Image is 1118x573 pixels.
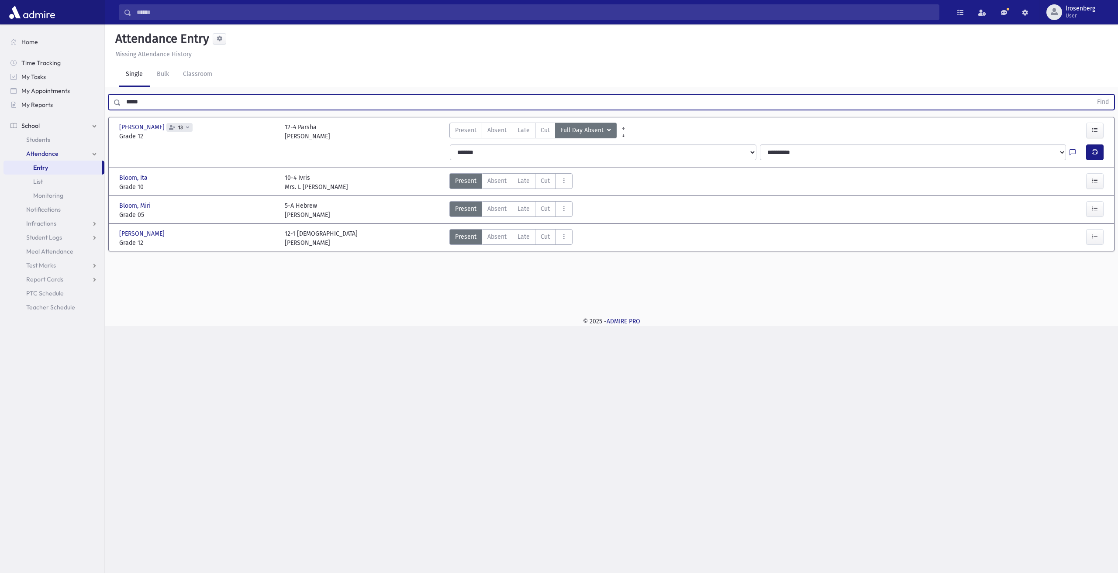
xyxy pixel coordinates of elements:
[33,164,48,172] span: Entry
[487,176,507,185] span: Absent
[26,261,56,269] span: Test Marks
[3,56,104,70] a: Time Tracking
[487,204,507,213] span: Absent
[3,258,104,272] a: Test Marks
[487,126,507,135] span: Absent
[26,247,73,255] span: Meal Attendance
[176,62,219,87] a: Classroom
[555,123,617,138] button: Full Day Absent
[115,51,192,58] u: Missing Attendance History
[3,230,104,244] a: Student Logs
[607,318,640,325] a: ADMIRE PRO
[3,300,104,314] a: Teacher Schedule
[561,126,605,135] span: Full Day Absent
[119,173,149,182] span: Bloom, Ita
[455,126,476,135] span: Present
[455,176,476,185] span: Present
[3,161,102,175] a: Entry
[26,206,61,213] span: Notifications
[541,126,550,135] span: Cut
[449,229,573,247] div: AttTypes
[119,62,150,87] a: Single
[3,244,104,258] a: Meal Attendance
[26,136,50,144] span: Students
[487,232,507,241] span: Absent
[21,87,70,95] span: My Appointments
[285,229,358,247] div: 12-1 [DEMOGRAPHIC_DATA] [PERSON_NAME]
[26,275,63,283] span: Report Cards
[33,192,63,199] span: Monitoring
[455,204,476,213] span: Present
[518,232,530,241] span: Late
[449,201,573,220] div: AttTypes
[541,232,550,241] span: Cut
[518,204,530,213] span: Late
[119,317,1104,326] div: © 2025 -
[541,176,550,185] span: Cut
[1066,12,1095,19] span: User
[3,175,104,189] a: List
[518,126,530,135] span: Late
[21,59,61,67] span: Time Tracking
[3,35,104,49] a: Home
[112,31,209,46] h5: Attendance Entry
[3,189,104,202] a: Monitoring
[112,51,192,58] a: Missing Attendance History
[3,147,104,161] a: Attendance
[1092,95,1114,110] button: Find
[26,220,56,227] span: Infractions
[455,232,476,241] span: Present
[3,133,104,147] a: Students
[518,176,530,185] span: Late
[21,38,38,46] span: Home
[3,84,104,98] a: My Appointments
[21,73,46,81] span: My Tasks
[3,272,104,286] a: Report Cards
[26,289,64,297] span: PTC Schedule
[119,201,152,210] span: Bloom, Miri
[3,286,104,300] a: PTC Schedule
[1066,5,1095,12] span: lrosenberg
[3,202,104,216] a: Notifications
[119,182,276,192] span: Grade 10
[3,119,104,133] a: School
[26,303,75,311] span: Teacher Schedule
[21,101,53,109] span: My Reports
[119,229,166,238] span: [PERSON_NAME]
[176,125,185,130] span: 13
[285,123,330,141] div: 12-4 Parsha [PERSON_NAME]
[7,3,57,21] img: AdmirePro
[3,216,104,230] a: Infractions
[119,238,276,247] span: Grade 12
[3,70,104,84] a: My Tasks
[119,210,276,220] span: Grade 05
[449,173,573,192] div: AttTypes
[119,132,276,141] span: Grade 12
[285,201,330,220] div: 5-A Hebrew [PERSON_NAME]
[3,98,104,112] a: My Reports
[131,4,939,20] input: Search
[285,173,348,192] div: 10-4 Ivris Mrs. L [PERSON_NAME]
[33,178,43,185] span: List
[119,123,166,132] span: [PERSON_NAME]
[21,122,40,130] span: School
[449,123,617,141] div: AttTypes
[150,62,176,87] a: Bulk
[541,204,550,213] span: Cut
[26,233,62,241] span: Student Logs
[26,150,59,158] span: Attendance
